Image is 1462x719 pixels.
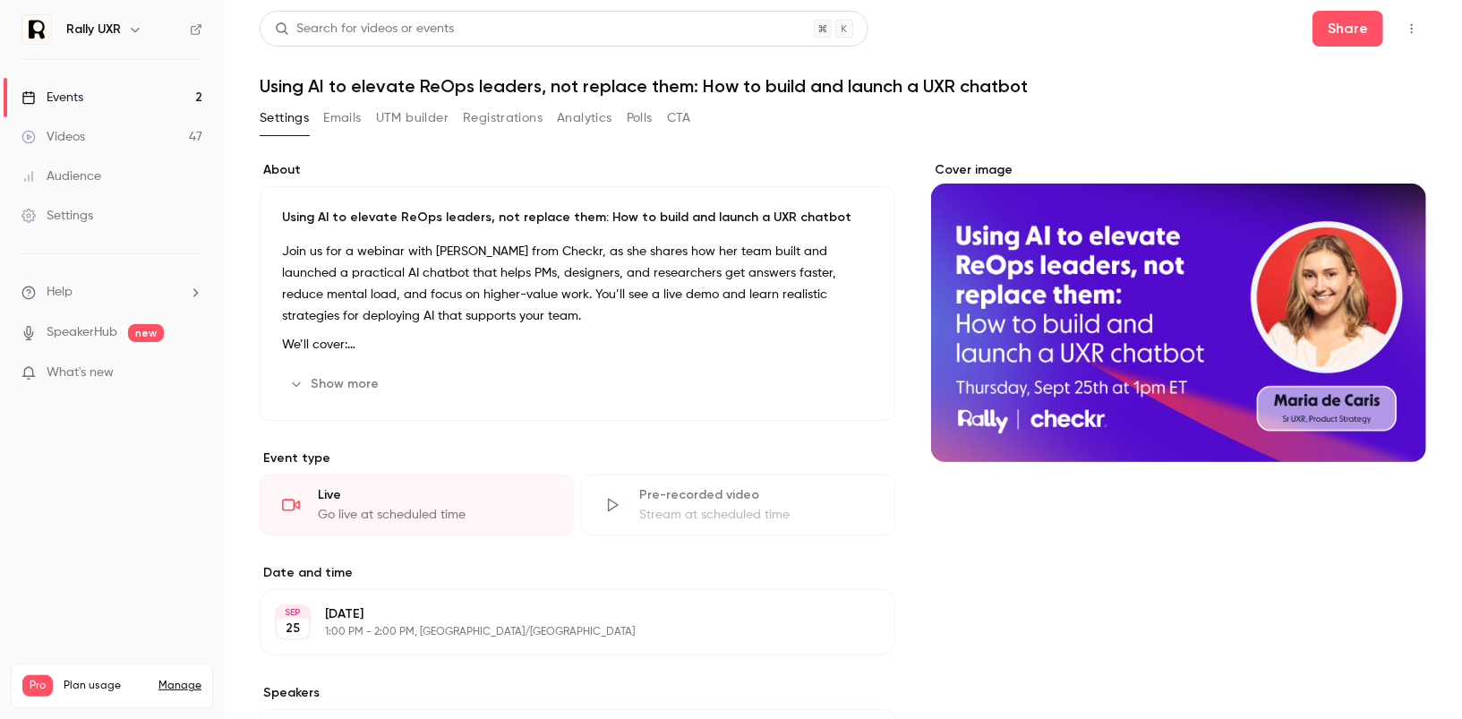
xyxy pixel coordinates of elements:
button: Settings [260,104,309,133]
button: Analytics [557,104,612,133]
h6: Rally UXR [66,21,121,39]
div: SEP [277,606,309,619]
button: UTM builder [376,104,449,133]
div: Stream at scheduled time [639,506,873,524]
li: help-dropdown-opener [21,283,202,302]
div: Events [21,89,83,107]
span: Pro [22,675,53,697]
section: Cover image [931,161,1426,462]
label: About [260,161,895,179]
p: 25 [286,620,300,638]
p: We’ll cover: [282,334,873,355]
p: 1:00 PM - 2:00 PM, [GEOGRAPHIC_DATA]/[GEOGRAPHIC_DATA] [325,625,800,639]
p: Event type [260,449,895,467]
label: Speakers [260,684,895,702]
span: Help [47,283,73,302]
div: Pre-recorded videoStream at scheduled time [581,475,895,535]
button: CTA [667,104,691,133]
button: Polls [627,104,653,133]
p: Using AI to elevate ReOps leaders, not replace them: How to build and launch a UXR chatbot [282,209,873,227]
button: Registrations [463,104,543,133]
p: [DATE] [325,605,800,623]
button: Share [1312,11,1383,47]
button: Emails [323,104,361,133]
span: Plan usage [64,679,148,693]
a: Manage [158,679,201,693]
label: Cover image [931,161,1426,179]
div: Videos [21,128,85,146]
div: Settings [21,207,93,225]
button: Show more [282,370,389,398]
img: Rally UXR [22,15,51,44]
div: Live [318,486,551,504]
div: Go live at scheduled time [318,506,551,524]
label: Date and time [260,564,895,582]
span: new [128,324,164,342]
p: Join us for a webinar with [PERSON_NAME] from Checkr, as she shares how her team built and launch... [282,241,873,327]
div: LiveGo live at scheduled time [260,475,574,535]
h1: Using AI to elevate ReOps leaders, not replace them: How to build and launch a UXR chatbot [260,75,1426,97]
div: Audience [21,167,101,185]
a: SpeakerHub [47,323,117,342]
span: What's new [47,364,114,382]
div: Search for videos or events [275,20,454,39]
div: Pre-recorded video [639,486,873,504]
iframe: Noticeable Trigger [181,365,202,381]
